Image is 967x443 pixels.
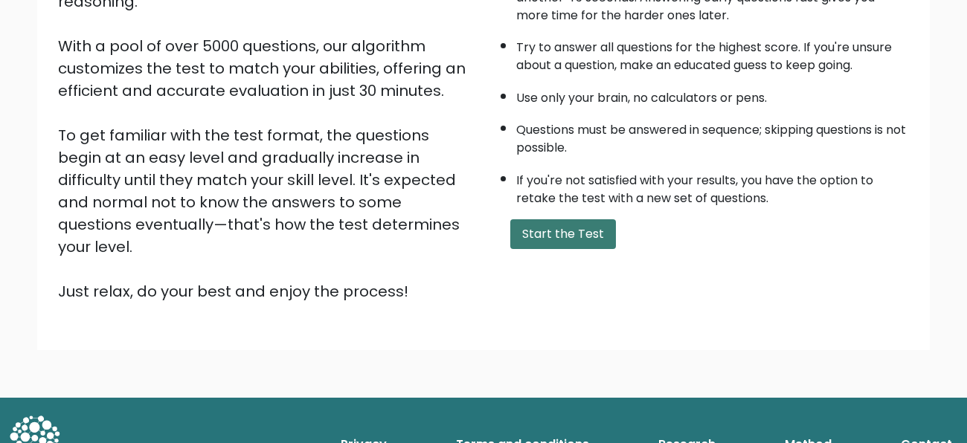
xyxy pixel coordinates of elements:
[516,82,909,107] li: Use only your brain, no calculators or pens.
[516,31,909,74] li: Try to answer all questions for the highest score. If you're unsure about a question, make an edu...
[516,114,909,157] li: Questions must be answered in sequence; skipping questions is not possible.
[510,219,616,249] button: Start the Test
[516,164,909,207] li: If you're not satisfied with your results, you have the option to retake the test with a new set ...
